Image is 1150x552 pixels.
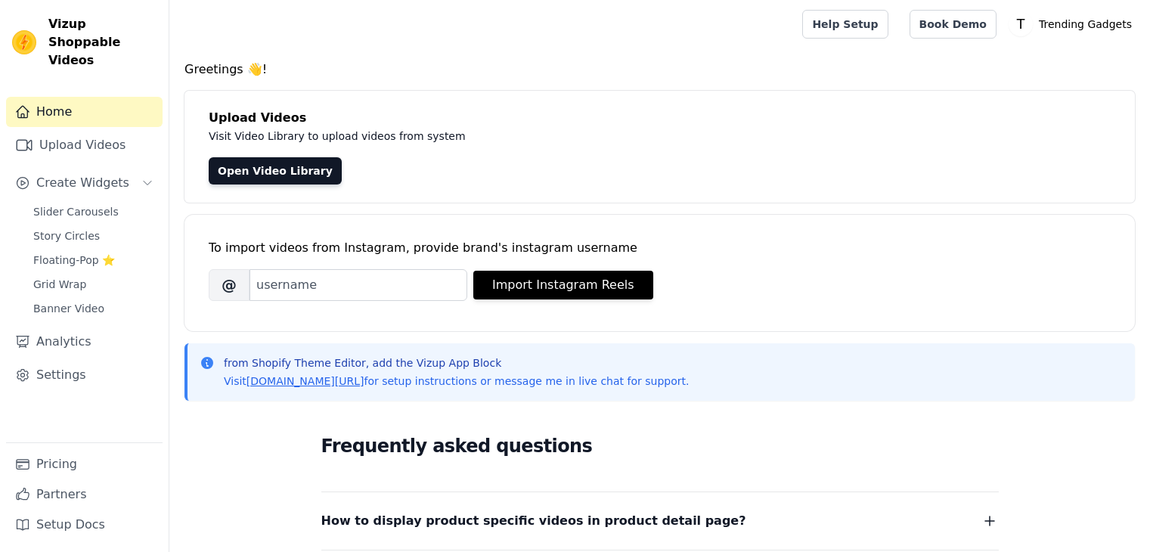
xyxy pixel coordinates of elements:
[1016,17,1025,32] text: T
[224,355,689,371] p: from Shopify Theme Editor, add the Vizup App Block
[209,127,886,145] p: Visit Video Library to upload videos from system
[6,360,163,390] a: Settings
[24,201,163,222] a: Slider Carousels
[910,10,997,39] a: Book Demo
[250,269,467,301] input: username
[209,239,1111,257] div: To import videos from Instagram, provide brand's instagram username
[321,431,999,461] h2: Frequently asked questions
[24,250,163,271] a: Floating-Pop ⭐
[33,301,104,316] span: Banner Video
[6,449,163,479] a: Pricing
[12,30,36,54] img: Vizup
[33,204,119,219] span: Slider Carousels
[209,157,342,185] a: Open Video Library
[209,269,250,301] span: @
[6,479,163,510] a: Partners
[802,10,888,39] a: Help Setup
[6,510,163,540] a: Setup Docs
[184,60,1135,79] h4: Greetings 👋!
[209,109,1111,127] h4: Upload Videos
[6,130,163,160] a: Upload Videos
[321,510,999,532] button: How to display product specific videos in product detail page?
[246,375,364,387] a: [DOMAIN_NAME][URL]
[24,274,163,295] a: Grid Wrap
[33,277,86,292] span: Grid Wrap
[224,374,689,389] p: Visit for setup instructions or message me in live chat for support.
[33,253,115,268] span: Floating-Pop ⭐
[33,228,100,243] span: Story Circles
[48,15,157,70] span: Vizup Shoppable Videos
[321,510,746,532] span: How to display product specific videos in product detail page?
[6,327,163,357] a: Analytics
[24,298,163,319] a: Banner Video
[473,271,653,299] button: Import Instagram Reels
[6,168,163,198] button: Create Widgets
[1009,11,1138,38] button: T Trending Gadgets
[6,97,163,127] a: Home
[1033,11,1138,38] p: Trending Gadgets
[24,225,163,247] a: Story Circles
[36,174,129,192] span: Create Widgets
